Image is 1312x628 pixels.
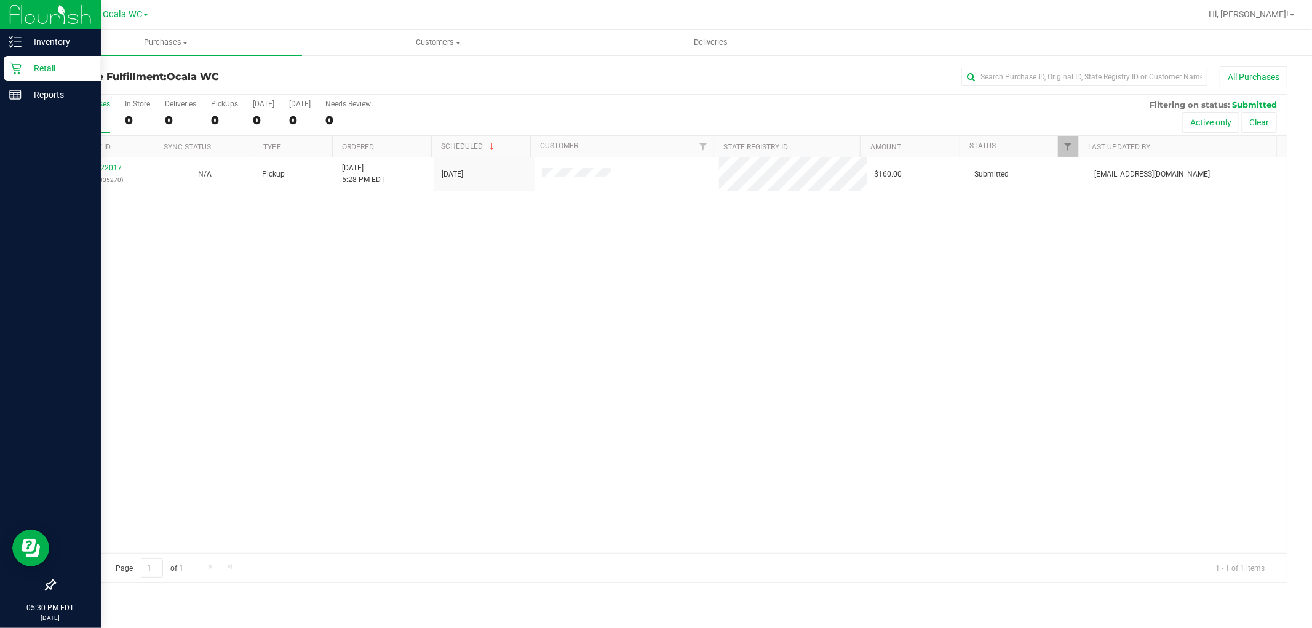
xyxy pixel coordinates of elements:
a: Scheduled [442,142,498,151]
div: Deliveries [165,100,196,108]
a: Deliveries [574,30,847,55]
div: 0 [289,113,311,127]
div: 0 [325,113,371,127]
a: 12022017 [87,164,122,172]
a: Customers [302,30,574,55]
a: State Registry ID [724,143,789,151]
div: [DATE] [253,100,274,108]
span: Deliveries [677,37,744,48]
a: Filter [1058,136,1078,157]
span: Submitted [1232,100,1277,109]
span: Filtering on status: [1150,100,1230,109]
a: Customer [541,141,579,150]
a: Filter [693,136,714,157]
button: N/A [198,169,212,180]
input: 1 [141,558,163,578]
span: Purchases [30,37,302,48]
span: [DATE] [442,169,463,180]
span: Ocala WC [103,9,142,20]
input: Search Purchase ID, Original ID, State Registry ID or Customer Name... [961,68,1207,86]
span: Submitted [974,169,1009,180]
div: 0 [253,113,274,127]
inline-svg: Inventory [9,36,22,48]
button: All Purchases [1220,66,1287,87]
div: [DATE] [289,100,311,108]
span: $160.00 [875,169,902,180]
div: Needs Review [325,100,371,108]
div: PickUps [211,100,238,108]
p: 05:30 PM EDT [6,602,95,613]
a: Last Updated By [1088,143,1150,151]
p: (328835270) [62,174,147,186]
iframe: Resource center [12,530,49,566]
h3: Purchase Fulfillment: [54,71,465,82]
div: In Store [125,100,150,108]
a: Ordered [342,143,374,151]
div: 0 [125,113,150,127]
p: Retail [22,61,95,76]
a: Amount [870,143,901,151]
div: 0 [165,113,196,127]
button: Clear [1241,112,1277,133]
inline-svg: Retail [9,62,22,74]
span: Customers [303,37,574,48]
span: 1 - 1 of 1 items [1206,558,1274,577]
p: [DATE] [6,613,95,622]
a: Status [969,141,996,150]
span: Page of 1 [105,558,194,578]
inline-svg: Reports [9,89,22,101]
div: 0 [211,113,238,127]
span: Pickup [262,169,285,180]
span: Ocala WC [167,71,219,82]
span: Hi, [PERSON_NAME]! [1209,9,1289,19]
a: Type [263,143,281,151]
p: Inventory [22,34,95,49]
p: Reports [22,87,95,102]
span: [EMAIL_ADDRESS][DOMAIN_NAME] [1094,169,1210,180]
button: Active only [1182,112,1239,133]
span: Not Applicable [198,170,212,178]
a: Purchases [30,30,302,55]
a: Sync Status [164,143,212,151]
span: [DATE] 5:28 PM EDT [342,162,385,186]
